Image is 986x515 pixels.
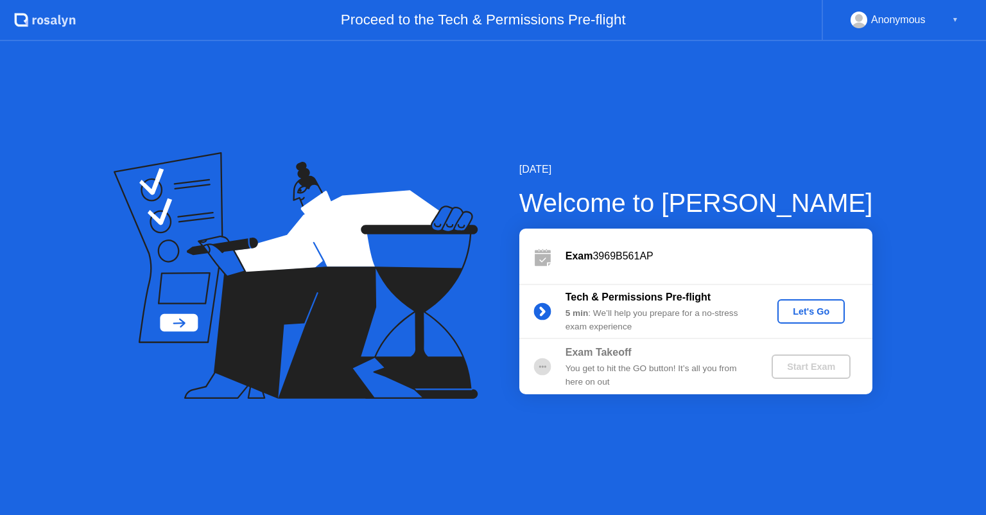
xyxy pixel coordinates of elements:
[519,162,873,177] div: [DATE]
[519,184,873,222] div: Welcome to [PERSON_NAME]
[871,12,926,28] div: Anonymous
[566,347,632,358] b: Exam Takeoff
[772,354,851,379] button: Start Exam
[566,362,750,388] div: You get to hit the GO button! It’s all you from here on out
[566,307,750,333] div: : We’ll help you prepare for a no-stress exam experience
[783,306,840,317] div: Let's Go
[777,362,845,372] div: Start Exam
[566,249,872,264] div: 3969B561AP
[566,308,589,318] b: 5 min
[952,12,958,28] div: ▼
[777,299,845,324] button: Let's Go
[566,250,593,261] b: Exam
[566,292,711,302] b: Tech & Permissions Pre-flight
